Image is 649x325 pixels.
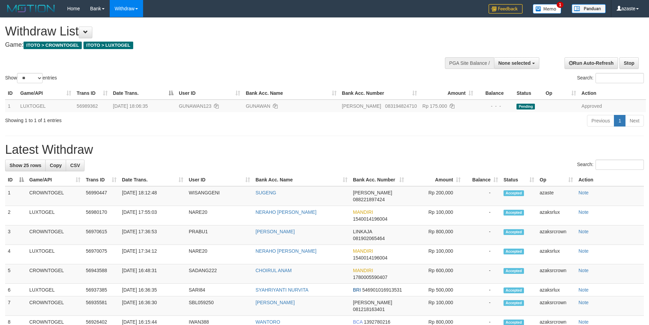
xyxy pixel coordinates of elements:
[578,287,589,293] a: Note
[119,296,186,316] td: [DATE] 16:36:30
[350,174,407,186] th: Bank Acc. Number: activate to sort column ascending
[579,87,646,100] th: Action
[5,174,27,186] th: ID: activate to sort column descending
[407,296,463,316] td: Rp 100,000
[463,225,501,245] td: -
[504,210,524,216] span: Accepted
[537,296,576,316] td: azaksrcrown
[5,73,57,83] label: Show entries
[176,87,243,100] th: User ID: activate to sort column ascending
[463,284,501,296] td: -
[256,209,316,215] a: NERAHO [PERSON_NAME]
[385,103,417,109] span: Copy 083194824710 to clipboard
[5,42,426,48] h4: Game:
[422,103,447,109] span: Rp 175.000
[578,229,589,234] a: Note
[5,87,18,100] th: ID
[186,264,253,284] td: SADANG222
[353,307,385,312] span: Copy 081218163401 to clipboard
[498,60,531,66] span: None selected
[578,248,589,254] a: Note
[5,186,27,206] td: 1
[364,319,390,325] span: Copy 1392780216 to clipboard
[614,115,625,127] a: 1
[186,186,253,206] td: WISANGGENI
[596,73,644,83] input: Search:
[353,255,387,261] span: Copy 1540014196004 to clipboard
[186,296,253,316] td: SBL059250
[243,87,339,100] th: Bank Acc. Name: activate to sort column ascending
[339,87,420,100] th: Bank Acc. Number: activate to sort column ascending
[463,174,501,186] th: Balance: activate to sort column ascending
[10,163,41,168] span: Show 25 rows
[489,4,523,14] img: Feedback.jpg
[504,268,524,274] span: Accepted
[578,268,589,273] a: Note
[353,287,361,293] span: BRI
[353,300,392,305] span: [PERSON_NAME]
[565,57,618,69] a: Run Auto-Refresh
[119,174,186,186] th: Date Trans.: activate to sort column ascending
[27,174,83,186] th: Game/API: activate to sort column ascending
[576,174,644,186] th: Action
[353,190,392,195] span: [PERSON_NAME]
[537,245,576,264] td: azaksrlux
[501,174,537,186] th: Status: activate to sort column ascending
[407,206,463,225] td: Rp 100,000
[83,296,119,316] td: 56935581
[113,103,148,109] span: [DATE] 18:06:35
[5,100,18,112] td: 1
[18,100,74,112] td: LUXTOGEL
[578,300,589,305] a: Note
[533,4,561,14] img: Button%20Memo.svg
[27,245,83,264] td: LUXTOGEL
[572,4,606,13] img: panduan.png
[353,268,373,273] span: MANDIRI
[353,275,387,280] span: Copy 1780005590407 to clipboard
[407,186,463,206] td: Rp 200,000
[70,163,80,168] span: CSV
[463,264,501,284] td: -
[5,245,27,264] td: 4
[407,225,463,245] td: Rp 800,000
[119,264,186,284] td: [DATE] 16:48:31
[577,160,644,170] label: Search:
[27,296,83,316] td: CROWNTOGEL
[186,245,253,264] td: NARE20
[186,225,253,245] td: PRABU1
[514,87,543,100] th: Status
[119,186,186,206] td: [DATE] 18:12:48
[5,284,27,296] td: 6
[494,57,539,69] button: None selected
[83,264,119,284] td: 56943588
[537,186,576,206] td: azaste
[256,190,276,195] a: SUGENG
[353,197,385,202] span: Copy 088221897424 to clipboard
[119,284,186,296] td: [DATE] 16:36:35
[579,100,646,112] td: Approved
[119,245,186,264] td: [DATE] 17:34:12
[5,206,27,225] td: 2
[587,115,614,127] a: Previous
[77,103,98,109] span: 56989362
[27,225,83,245] td: CROWNTOGEL
[256,319,280,325] a: WANTORO
[353,248,373,254] span: MANDIRI
[83,284,119,296] td: 56937385
[407,245,463,264] td: Rp 100,000
[5,160,46,171] a: Show 25 rows
[625,115,644,127] a: Next
[5,143,644,157] h1: Latest Withdraw
[463,245,501,264] td: -
[353,236,385,241] span: Copy 081902065464 to clipboard
[246,103,270,109] a: GUNAWAN
[179,103,211,109] span: GUNAWAN123
[83,186,119,206] td: 56990447
[504,190,524,196] span: Accepted
[83,245,119,264] td: 56970075
[50,163,62,168] span: Copy
[186,174,253,186] th: User ID: activate to sort column ascending
[186,206,253,225] td: NARE20
[463,186,501,206] td: -
[596,160,644,170] input: Search:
